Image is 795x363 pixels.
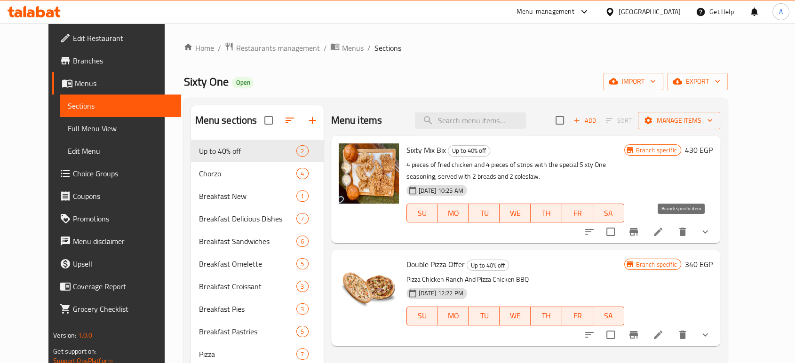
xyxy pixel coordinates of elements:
button: show more [694,324,716,346]
button: WE [500,204,531,222]
span: 3 [297,282,308,291]
span: Breakfast Pies [199,303,296,315]
button: WE [500,307,531,325]
p: 4 pieces of fried chicken and 4 pieces of strips with the special Sixty One seasoning, served wit... [406,159,624,182]
img: Sixty Mix Bix [339,143,399,204]
div: Breakfast Croissant3 [191,275,323,298]
span: Select to update [601,222,620,242]
span: Edit Menu [68,145,174,157]
span: Coverage Report [73,281,174,292]
a: Menus [52,72,181,95]
button: delete [671,324,694,346]
div: Menu-management [517,6,574,17]
button: SU [406,204,438,222]
span: Manage items [645,115,713,126]
span: MO [441,309,465,323]
span: A [779,7,783,17]
button: MO [437,307,469,325]
li: / [367,42,370,54]
a: Edit Menu [60,140,181,162]
button: FR [562,307,593,325]
span: Select all sections [259,110,278,130]
div: Breakfast Sandwiches [199,236,296,247]
span: Open [232,79,254,87]
a: Menu disclaimer [52,230,181,253]
span: Sections [374,42,401,54]
span: Breakfast Delicious Dishes [199,213,296,224]
li: / [323,42,326,54]
div: items [296,303,308,315]
span: WE [503,309,527,323]
div: Breakfast Pies3 [191,298,323,320]
div: items [296,190,308,202]
div: Up to 40% off2 [191,140,323,162]
span: Sort sections [278,109,301,132]
button: Add section [301,109,324,132]
button: delete [671,221,694,243]
span: Sections [68,100,174,111]
div: items [296,326,308,337]
div: items [296,213,308,224]
span: SU [411,309,434,323]
a: Restaurants management [224,42,319,54]
span: 1 [297,192,308,201]
button: TH [531,204,562,222]
button: TU [469,307,500,325]
span: Double Pizza Offer [406,257,465,271]
span: Add [572,115,597,126]
span: WE [503,206,527,220]
span: import [611,76,656,87]
span: Promotions [73,213,174,224]
button: TH [531,307,562,325]
div: [GEOGRAPHIC_DATA] [619,7,681,17]
span: 3 [297,305,308,314]
a: Coupons [52,185,181,207]
div: items [296,258,308,269]
h6: 340 EGP [685,258,713,271]
svg: Show Choices [700,329,711,340]
div: Breakfast New [199,190,296,202]
button: export [667,73,728,90]
button: FR [562,204,593,222]
span: FR [566,309,589,323]
svg: Show Choices [700,226,711,237]
button: Branch-specific-item [622,221,645,243]
span: 7 [297,214,308,223]
span: Choice Groups [73,168,174,179]
span: Pizza [199,348,296,360]
p: Pizza Chicken Ranch And Pizza Chicken BBQ [406,274,624,285]
h2: Menu sections [195,113,257,127]
span: Full Menu View [68,123,174,134]
span: Sixty One [183,71,228,92]
div: Chorzo4 [191,162,323,185]
a: Sections [60,95,181,117]
span: TH [534,309,558,323]
button: sort-choices [578,324,601,346]
div: items [296,236,308,247]
button: TU [469,204,500,222]
span: Coupons [73,190,174,202]
span: SA [597,309,620,323]
a: Edit Restaurant [52,27,181,49]
a: Edit menu item [652,226,664,237]
span: Branches [73,55,174,66]
span: [DATE] 12:22 PM [415,289,467,298]
span: TU [472,206,496,220]
span: Breakfast Croissant [199,281,296,292]
button: SA [593,307,624,325]
h2: Menu items [331,113,382,127]
span: Chorzo [199,168,296,179]
span: Select section first [600,113,638,128]
div: Breakfast Sandwiches6 [191,230,323,253]
button: sort-choices [578,221,601,243]
span: Breakfast Omelette [199,258,296,269]
span: Up to 40% off [199,145,296,157]
div: Breakfast New1 [191,185,323,207]
div: Breakfast Pastries [199,326,296,337]
span: [DATE] 10:25 AM [415,186,467,195]
input: search [415,112,526,129]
